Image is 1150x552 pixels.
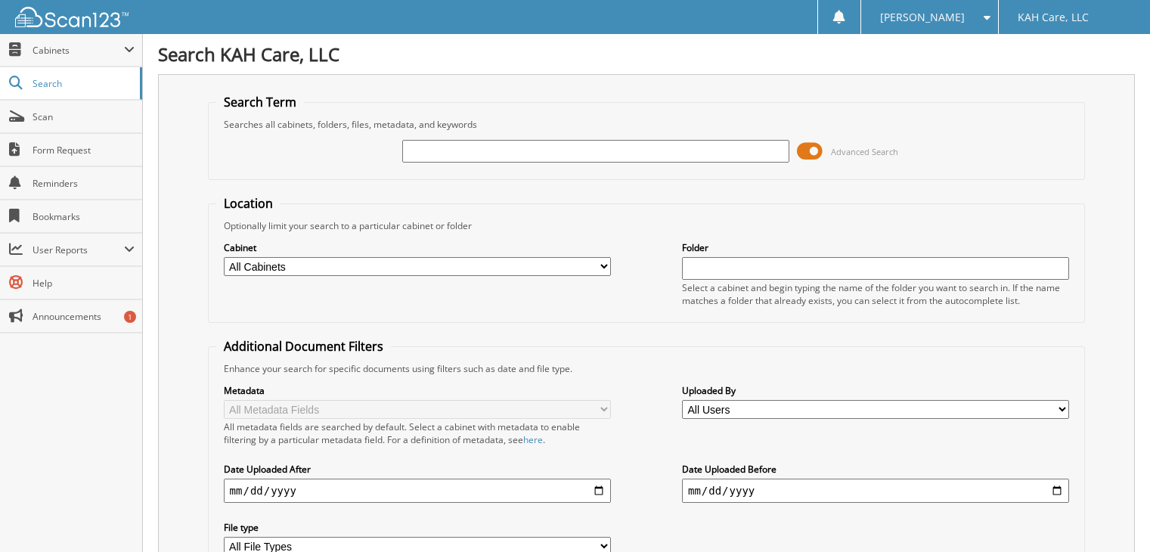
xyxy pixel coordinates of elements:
label: Uploaded By [682,384,1069,397]
label: Date Uploaded Before [682,463,1069,476]
div: Select a cabinet and begin typing the name of the folder you want to search in. If the name match... [682,281,1069,307]
span: Help [33,277,135,290]
span: Advanced Search [831,146,898,157]
label: Metadata [224,384,611,397]
div: All metadata fields are searched by default. Select a cabinet with metadata to enable filtering b... [224,420,611,446]
div: Optionally limit your search to a particular cabinet or folder [216,219,1077,232]
h1: Search KAH Care, LLC [158,42,1135,67]
a: here [523,433,543,446]
span: Search [33,77,132,90]
img: scan123-logo-white.svg [15,7,129,27]
span: KAH Care, LLC [1018,13,1089,22]
label: Cabinet [224,241,611,254]
div: 1 [124,311,136,323]
label: Date Uploaded After [224,463,611,476]
span: [PERSON_NAME] [880,13,965,22]
span: Bookmarks [33,210,135,223]
label: Folder [682,241,1069,254]
span: User Reports [33,243,124,256]
legend: Location [216,195,281,212]
span: Scan [33,110,135,123]
legend: Search Term [216,94,304,110]
legend: Additional Document Filters [216,338,391,355]
input: end [682,479,1069,503]
span: Reminders [33,177,135,190]
input: start [224,479,611,503]
label: File type [224,521,611,534]
div: Enhance your search for specific documents using filters such as date and file type. [216,362,1077,375]
span: Announcements [33,310,135,323]
span: Form Request [33,144,135,157]
span: Cabinets [33,44,124,57]
div: Searches all cabinets, folders, files, metadata, and keywords [216,118,1077,131]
